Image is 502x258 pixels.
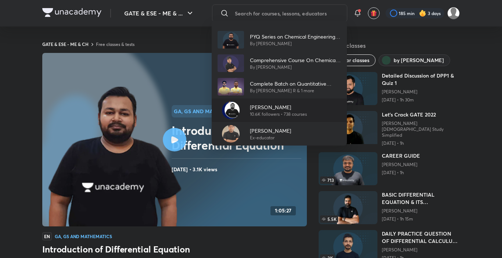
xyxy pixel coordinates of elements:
[250,87,341,94] p: By [PERSON_NAME] R & 1 more
[250,111,307,118] p: 10.6K followers • 738 courses
[250,56,341,64] p: Comprehensive Course On Chemical Reaction Engineering For GATE 2026
[212,98,347,122] a: Avatar[PERSON_NAME]10.6K followers • 738 courses
[222,125,240,143] img: Avatar
[250,40,341,47] p: By [PERSON_NAME]
[250,80,341,87] p: Complete Batch on Quantitative Aptitude & Reasoning (For Bank Exams/Placements/other Competitive ...
[250,103,307,111] p: [PERSON_NAME]
[250,127,291,135] p: [PERSON_NAME]
[222,101,240,119] img: Avatar
[218,31,244,49] img: Avatar
[218,54,244,72] img: Avatar
[212,51,347,75] a: AvatarComprehensive Course On Chemical Reaction Engineering For GATE 2026By [PERSON_NAME]
[218,78,244,96] img: Avatar
[250,64,341,71] p: By [PERSON_NAME]
[250,33,341,40] p: PYQ Series on Chemical Engineering Mathematics
[212,122,347,146] a: Avatar[PERSON_NAME]Ex-educator
[212,75,347,98] a: AvatarComplete Batch on Quantitative Aptitude & Reasoning (For Bank Exams/Placements/other Compet...
[212,28,347,51] a: AvatarPYQ Series on Chemical Engineering MathematicsBy [PERSON_NAME]
[250,135,291,141] p: Ex-educator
